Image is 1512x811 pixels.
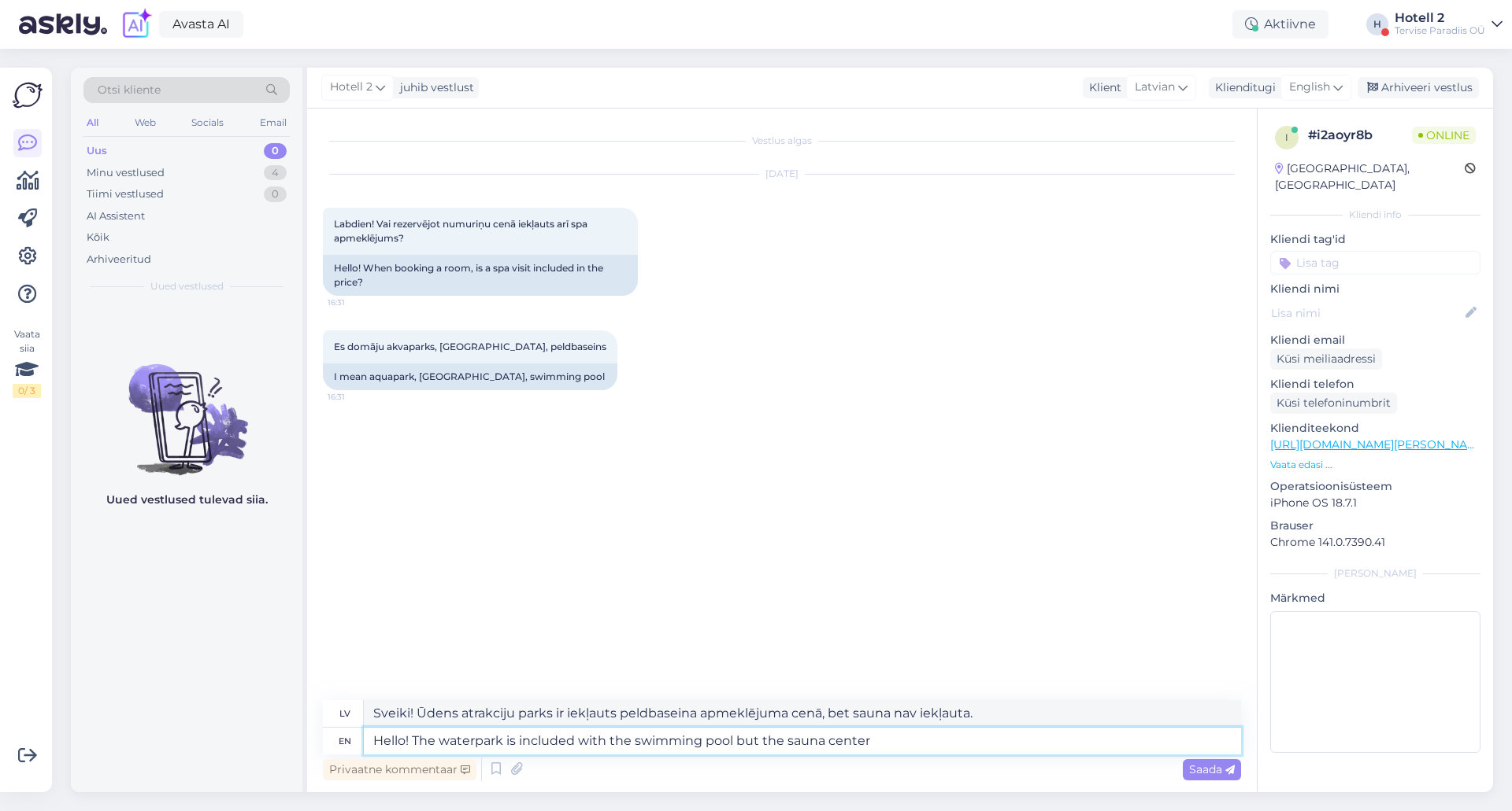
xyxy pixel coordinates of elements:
span: Otsi kliente [98,82,161,98]
div: [PERSON_NAME] [1270,566,1480,581]
span: Online [1412,127,1476,144]
div: Aktiivne [1232,10,1329,39]
p: Uued vestlused tulevad siia. [106,492,268,508]
div: I mean aquapark, [GEOGRAPHIC_DATA], swimming pool [323,363,617,390]
p: Klienditeekond [1270,420,1480,437]
p: Vaata edasi ... [1270,458,1480,472]
div: Minu vestlused [87,165,165,181]
p: Chrome 141.0.7390.41 [1270,534,1480,551]
span: 16:31 [328,391,387,403]
span: English [1289,79,1330,96]
div: Uus [87,143,107,159]
div: en [339,728,351,754]
div: Klient [1083,79,1121,96]
div: H [1366,13,1388,35]
div: Vaata siia [13,327,41,398]
img: explore-ai [120,8,153,41]
span: Labdien! Vai rezervējot numuriņu cenā iekļauts arī spa apmeklējums? [334,218,590,244]
div: Web [132,112,159,133]
div: Vestlus algas [323,134,1241,148]
img: No chats [71,336,302,477]
p: Kliendi tag'id [1270,231,1480,248]
div: Arhiveeritud [87,252,151,267]
a: Avasta AI [159,11,243,38]
div: Küsi telefoninumbrit [1270,393,1397,414]
div: # i2aoyr8b [1308,126,1412,145]
div: Küsi meiliaadressi [1270,348,1382,370]
div: Email [257,112,290,133]
div: Privaatne kommentaar [323,759,476,780]
p: Brauser [1270,518,1480,534]
div: All [83,112,102,133]
textarea: Sveiki! Ūdens atrakciju parks ir iekļauts peldbaseina apmeklējuma cenā, bet sauna nav iekļauta. [364,700,1241,727]
div: 0 [264,143,287,159]
span: Saada [1189,762,1235,776]
div: Kõik [87,230,109,245]
div: 4 [264,165,287,181]
div: Tiimi vestlused [87,186,164,202]
div: [GEOGRAPHIC_DATA], [GEOGRAPHIC_DATA] [1275,160,1465,194]
div: lv [339,700,350,727]
span: Es domāju akvaparks, [GEOGRAPHIC_DATA], peldbaseins [334,341,606,352]
span: i [1285,131,1288,143]
p: Märkmed [1270,590,1480,606]
div: Kliendi info [1270,208,1480,222]
div: Arhiveeri vestlus [1358,77,1479,98]
p: Kliendi telefon [1270,376,1480,393]
a: Hotell 2Tervise Paradiis OÜ [1395,12,1503,37]
div: AI Assistent [87,208,145,224]
p: Kliendi email [1270,332,1480,348]
div: 0 / 3 [13,384,41,398]
span: Hotell 2 [330,79,372,96]
span: 16:31 [328,297,387,308]
input: Lisa tag [1270,251,1480,275]
div: juhib vestlust [394,79,474,96]
div: 0 [264,186,287,202]
p: Operatsioonisüsteem [1270,478,1480,495]
div: Hello! When booking a room, is a spa visit included in the price? [323,255,638,296]
div: Tervise Paradiis OÜ [1395,24,1485,37]
a: [URL][DOMAIN_NAME][PERSON_NAME] [1270,437,1488,452]
textarea: Hello! The waterpark is included with the swimming pool but the sauna center [364,728,1241,754]
div: Klienditugi [1209,79,1276,96]
span: Uued vestlused [150,279,224,293]
img: Askly Logo [13,80,43,110]
p: iPhone OS 18.7.1 [1270,495,1480,511]
p: Kliendi nimi [1270,281,1480,297]
div: Socials [188,112,227,133]
div: Hotell 2 [1395,12,1485,24]
div: [DATE] [323,167,1241,181]
input: Lisa nimi [1271,304,1462,322]
span: Latvian [1135,79,1175,96]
